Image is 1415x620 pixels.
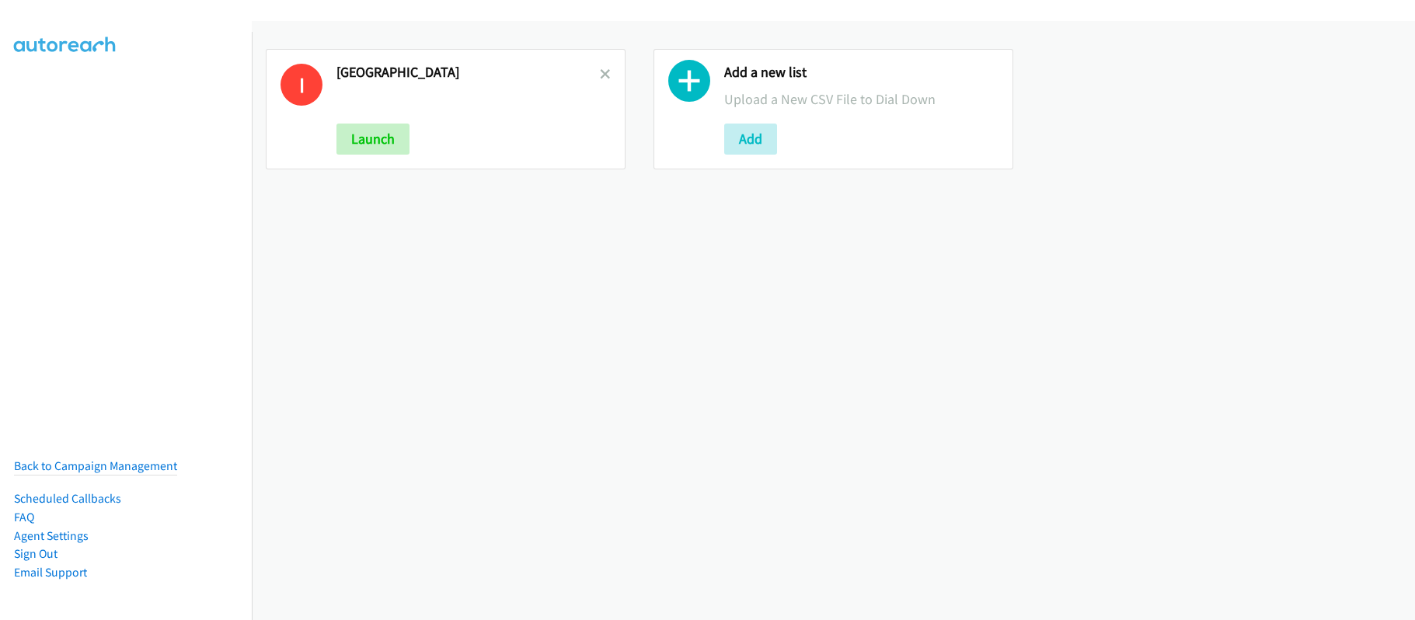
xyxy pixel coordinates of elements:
h2: [GEOGRAPHIC_DATA] [336,64,600,82]
a: Email Support [14,565,87,580]
h2: Add a new list [724,64,999,82]
a: Scheduled Callbacks [14,491,121,506]
button: Launch [336,124,410,155]
a: FAQ [14,510,34,524]
a: Sign Out [14,546,58,561]
a: Back to Campaign Management [14,458,177,473]
p: Upload a New CSV File to Dial Down [724,89,999,110]
h1: I [281,64,322,106]
a: Agent Settings [14,528,89,543]
button: Add [724,124,777,155]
